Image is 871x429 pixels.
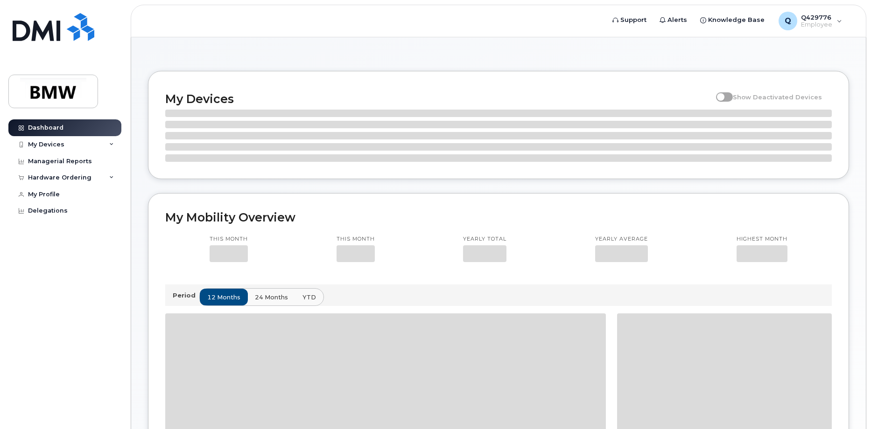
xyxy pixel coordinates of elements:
[337,235,375,243] p: This month
[302,293,316,302] span: YTD
[733,93,822,101] span: Show Deactivated Devices
[165,210,832,224] h2: My Mobility Overview
[716,88,723,96] input: Show Deactivated Devices
[165,92,711,106] h2: My Devices
[737,235,787,243] p: Highest month
[210,235,248,243] p: This month
[255,293,288,302] span: 24 months
[463,235,506,243] p: Yearly total
[173,291,199,300] p: Period
[595,235,648,243] p: Yearly average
